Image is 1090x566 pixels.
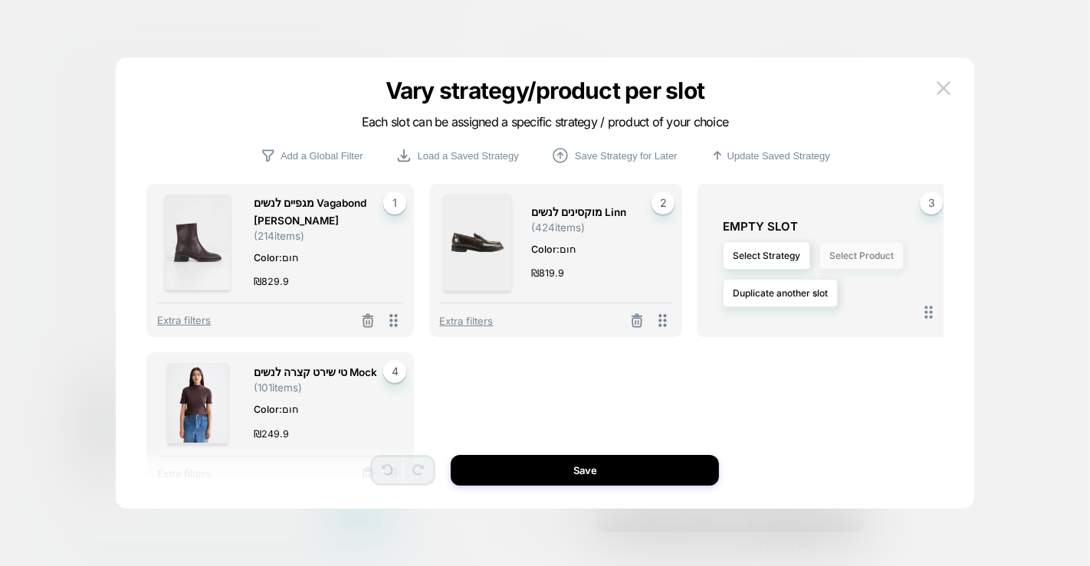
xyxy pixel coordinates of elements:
[727,150,830,162] p: Update Saved Strategy
[723,279,838,307] button: Duplicate another slot
[547,146,682,165] button: Save Strategy for Later
[723,219,941,234] div: EMPTY SLOT
[531,241,657,257] span: Color: חום
[531,265,564,281] span: ₪ 819.9
[391,146,524,165] button: Load a Saved Strategy
[8,381,42,416] iframe: לחצן לפתיחת חלון הודעות הטקסט
[418,150,519,162] p: Load a Saved Strategy
[270,446,374,455] span: Protected by hCaptcha
[705,147,835,164] button: Update Saved Strategy
[575,150,678,162] p: Save Strategy for Later
[531,204,626,221] span: מוקסינים לנשים Linn
[451,455,719,486] button: Save
[652,191,675,214] span: 2
[531,221,585,234] span: ( 424 items)
[819,241,904,270] button: Select Product
[362,114,729,129] span: Each slot can be assigned a specific strategy / product of your choice
[444,194,511,291] img: 285603600430021.png
[255,77,835,104] p: Vary strategy/product per slot
[723,241,810,270] button: Select Strategy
